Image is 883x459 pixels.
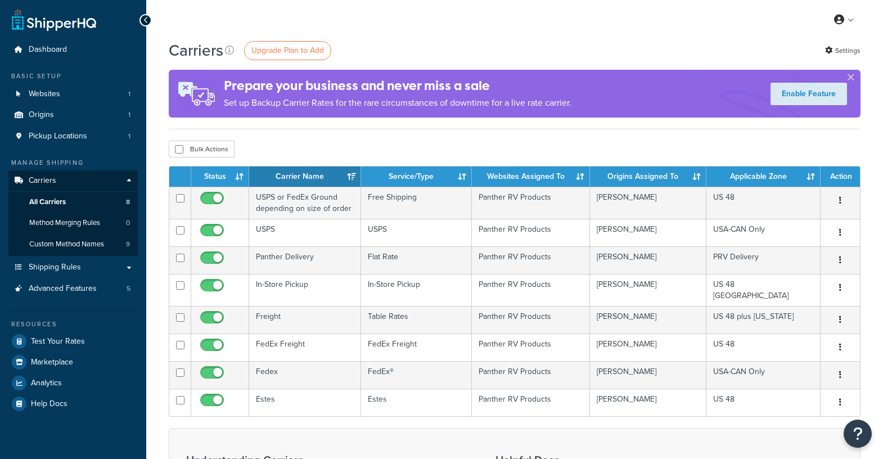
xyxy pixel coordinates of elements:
[249,166,361,187] th: Carrier Name: activate to sort column ascending
[251,44,324,56] span: Upgrade Plan to Add
[8,352,138,372] a: Marketplace
[771,83,847,105] a: Enable Feature
[249,334,361,361] td: FedEx Freight
[31,337,85,346] span: Test Your Rates
[31,358,73,367] span: Marketplace
[590,389,706,416] td: [PERSON_NAME]
[249,274,361,306] td: In-Store Pickup
[8,39,138,60] a: Dashboard
[169,39,223,61] h1: Carriers
[590,274,706,306] td: [PERSON_NAME]
[169,70,224,118] img: ad-rules-rateshop-fe6ec290ccb7230408bd80ed9643f0289d75e0ffd9eb532fc0e269fcd187b520.png
[127,284,130,294] span: 5
[8,234,138,255] li: Custom Method Names
[8,213,138,233] a: Method Merging Rules 0
[8,170,138,256] li: Carriers
[472,246,590,274] td: Panther RV Products
[361,274,472,306] td: In-Store Pickup
[224,76,571,95] h4: Prepare your business and never miss a sale
[8,71,138,81] div: Basic Setup
[128,89,130,99] span: 1
[361,166,472,187] th: Service/Type: activate to sort column ascending
[128,132,130,141] span: 1
[126,240,130,249] span: 9
[706,306,821,334] td: US 48 plus [US_STATE]
[29,110,54,120] span: Origins
[590,306,706,334] td: [PERSON_NAME]
[8,170,138,191] a: Carriers
[706,187,821,219] td: US 48
[361,334,472,361] td: FedEx Freight
[249,361,361,389] td: Fedex
[706,166,821,187] th: Applicable Zone: activate to sort column ascending
[472,389,590,416] td: Panther RV Products
[8,373,138,393] a: Analytics
[361,219,472,246] td: USPS
[706,334,821,361] td: US 48
[361,187,472,219] td: Free Shipping
[29,218,100,228] span: Method Merging Rules
[29,132,87,141] span: Pickup Locations
[8,192,138,213] a: All Carriers 8
[126,218,130,228] span: 0
[590,361,706,389] td: [PERSON_NAME]
[472,306,590,334] td: Panther RV Products
[706,274,821,306] td: US 48 [GEOGRAPHIC_DATA]
[8,158,138,168] div: Manage Shipping
[249,389,361,416] td: Estes
[128,110,130,120] span: 1
[29,89,60,99] span: Websites
[8,126,138,147] li: Pickup Locations
[8,278,138,299] li: Advanced Features
[8,394,138,414] a: Help Docs
[472,219,590,246] td: Panther RV Products
[590,334,706,361] td: [PERSON_NAME]
[361,361,472,389] td: FedEx®
[191,166,249,187] th: Status: activate to sort column ascending
[8,84,138,105] a: Websites 1
[8,105,138,125] li: Origins
[8,234,138,255] a: Custom Method Names 9
[244,41,331,60] a: Upgrade Plan to Add
[8,105,138,125] a: Origins 1
[590,187,706,219] td: [PERSON_NAME]
[361,246,472,274] td: Flat Rate
[590,219,706,246] td: [PERSON_NAME]
[8,126,138,147] a: Pickup Locations 1
[706,389,821,416] td: US 48
[31,399,67,409] span: Help Docs
[249,306,361,334] td: Freight
[29,263,81,272] span: Shipping Rules
[29,284,97,294] span: Advanced Features
[169,141,235,157] button: Bulk Actions
[825,43,861,58] a: Settings
[590,166,706,187] th: Origins Assigned To: activate to sort column ascending
[12,8,96,31] a: ShipperHQ Home
[8,257,138,278] a: Shipping Rules
[844,420,872,448] button: Open Resource Center
[821,166,860,187] th: Action
[31,379,62,388] span: Analytics
[472,334,590,361] td: Panther RV Products
[8,278,138,299] a: Advanced Features 5
[8,331,138,352] a: Test Your Rates
[472,361,590,389] td: Panther RV Products
[8,84,138,105] li: Websites
[472,274,590,306] td: Panther RV Products
[472,187,590,219] td: Panther RV Products
[472,166,590,187] th: Websites Assigned To: activate to sort column ascending
[249,246,361,274] td: Panther Delivery
[706,246,821,274] td: PRV Delivery
[126,197,130,207] span: 8
[361,306,472,334] td: Table Rates
[29,45,67,55] span: Dashboard
[706,361,821,389] td: USA-CAN Only
[8,213,138,233] li: Method Merging Rules
[29,240,104,249] span: Custom Method Names
[361,389,472,416] td: Estes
